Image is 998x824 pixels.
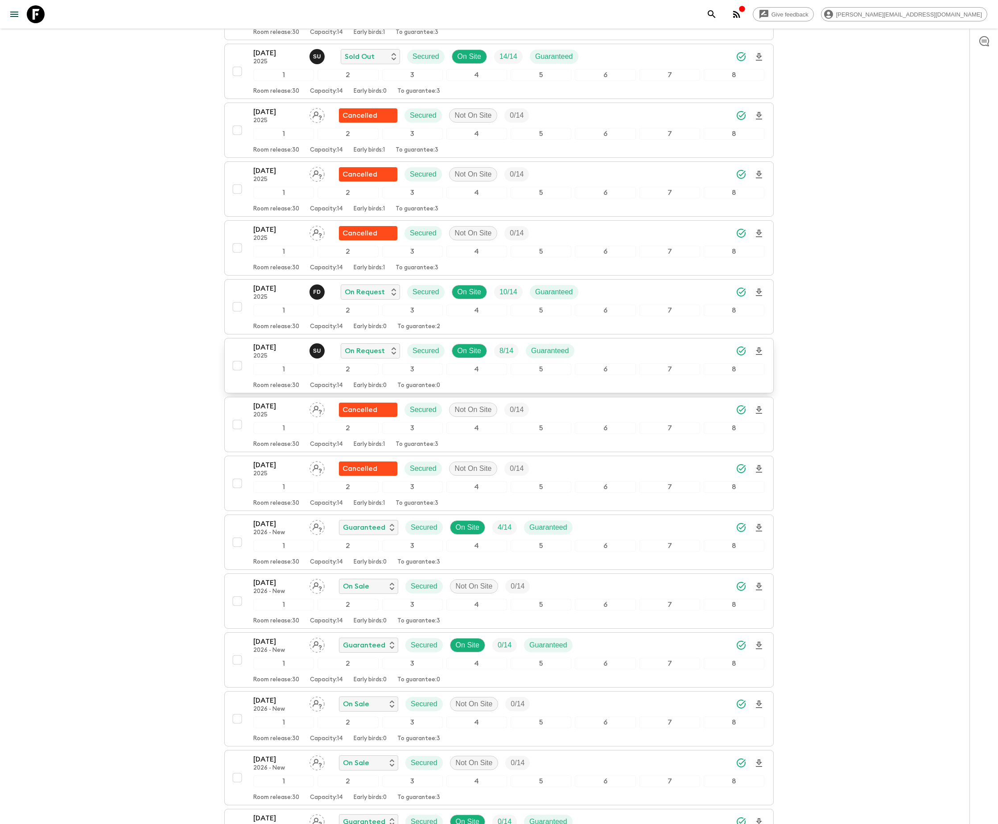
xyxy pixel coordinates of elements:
p: 0 / 14 [510,169,524,180]
p: S U [313,53,321,60]
span: Assign pack leader [309,581,325,589]
p: Early birds: 0 [354,559,387,566]
p: Secured [411,640,437,651]
p: Capacity: 14 [310,264,343,272]
p: To guarantee: 3 [396,206,438,213]
div: On Site [450,520,485,535]
p: [DATE] [253,165,302,176]
div: 4 [446,305,507,316]
div: 6 [575,599,635,610]
div: 1 [253,128,314,140]
div: Secured [407,285,445,299]
p: 2025 [253,58,302,66]
p: Capacity: 14 [310,441,343,448]
p: Secured [412,287,439,297]
p: Capacity: 14 [310,618,343,625]
p: Room release: 30 [253,29,299,36]
p: Early birds: 0 [354,676,387,684]
div: 1 [253,69,314,81]
p: 2026 - New [253,647,302,654]
p: Cancelled [342,463,377,474]
p: Cancelled [342,404,377,415]
button: [DATE]2025Assign pack leaderFlash Pack cancellationSecuredNot On SiteTrip Fill12345678Room releas... [224,103,774,158]
span: [PERSON_NAME][EMAIL_ADDRESS][DOMAIN_NAME] [831,11,987,18]
p: To guarantee: 3 [396,441,438,448]
p: To guarantee: 2 [397,323,440,330]
div: 6 [575,187,635,198]
p: Sold Out [345,51,375,62]
div: Secured [404,461,442,476]
div: 2 [318,540,378,552]
p: To guarantee: 3 [396,29,438,36]
div: 3 [382,422,443,434]
svg: Download Onboarding [754,523,764,533]
p: Capacity: 14 [310,29,343,36]
span: Assign pack leader [309,169,325,177]
div: 4 [446,69,507,81]
p: Secured [410,228,437,239]
p: 2026 - New [253,529,302,536]
p: 0 / 14 [511,581,524,592]
div: 3 [382,658,443,669]
p: On Site [456,522,479,533]
div: Flash Pack cancellation [339,461,397,476]
div: 2 [318,128,378,140]
p: [DATE] [253,342,302,353]
svg: Synced Successfully [736,404,746,415]
div: Secured [405,638,443,652]
p: On Site [458,287,481,297]
div: 7 [639,599,700,610]
p: To guarantee: 3 [397,618,440,625]
a: Give feedback [753,7,814,21]
div: Flash Pack cancellation [339,403,397,417]
div: 3 [382,363,443,375]
div: Flash Pack cancellation [339,167,397,181]
p: S U [313,347,321,354]
div: 4 [446,363,507,375]
button: [DATE]2026 - NewAssign pack leaderGuaranteedSecuredOn SiteTrip FillGuaranteed12345678Room release... [224,632,774,688]
div: Trip Fill [494,49,523,64]
div: Flash Pack cancellation [339,108,397,123]
div: Secured [405,579,443,593]
p: [DATE] [253,460,302,470]
p: Early birds: 1 [354,500,385,507]
div: On Site [452,49,487,64]
span: Give feedback [767,11,813,18]
div: 4 [446,422,507,434]
p: Capacity: 14 [310,382,343,389]
svg: Download Onboarding [754,464,764,474]
div: 6 [575,246,635,257]
div: 8 [704,305,764,316]
div: 2 [318,658,378,669]
button: SU [309,49,326,64]
div: Secured [404,403,442,417]
div: 3 [382,187,443,198]
p: 14 / 14 [499,51,517,62]
svg: Synced Successfully [736,640,746,651]
div: 5 [511,187,571,198]
p: 0 / 14 [510,110,524,121]
svg: Download Onboarding [754,346,764,357]
span: Assign pack leader [309,228,325,235]
div: 8 [704,599,764,610]
p: Room release: 30 [253,676,299,684]
div: 4 [446,540,507,552]
p: Capacity: 14 [310,147,343,154]
p: 10 / 14 [499,287,517,297]
p: Room release: 30 [253,441,299,448]
svg: Synced Successfully [736,228,746,239]
svg: Download Onboarding [754,111,764,121]
button: [DATE]2025Sefa UzOn RequestSecuredOn SiteTrip FillGuaranteed12345678Room release:30Capacity:14Ear... [224,338,774,393]
div: 5 [511,599,571,610]
p: Early birds: 0 [354,88,387,95]
p: 4 / 14 [498,522,511,533]
p: [DATE] [253,224,302,235]
button: [DATE]2026 - NewAssign pack leaderOn SaleSecuredNot On SiteTrip Fill12345678Room release:30Capaci... [224,573,774,629]
p: Room release: 30 [253,382,299,389]
p: 0 / 14 [510,228,524,239]
svg: Synced Successfully [736,287,746,297]
p: Cancelled [342,110,377,121]
div: 7 [639,540,700,552]
div: Trip Fill [492,520,517,535]
p: Early birds: 1 [354,206,385,213]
